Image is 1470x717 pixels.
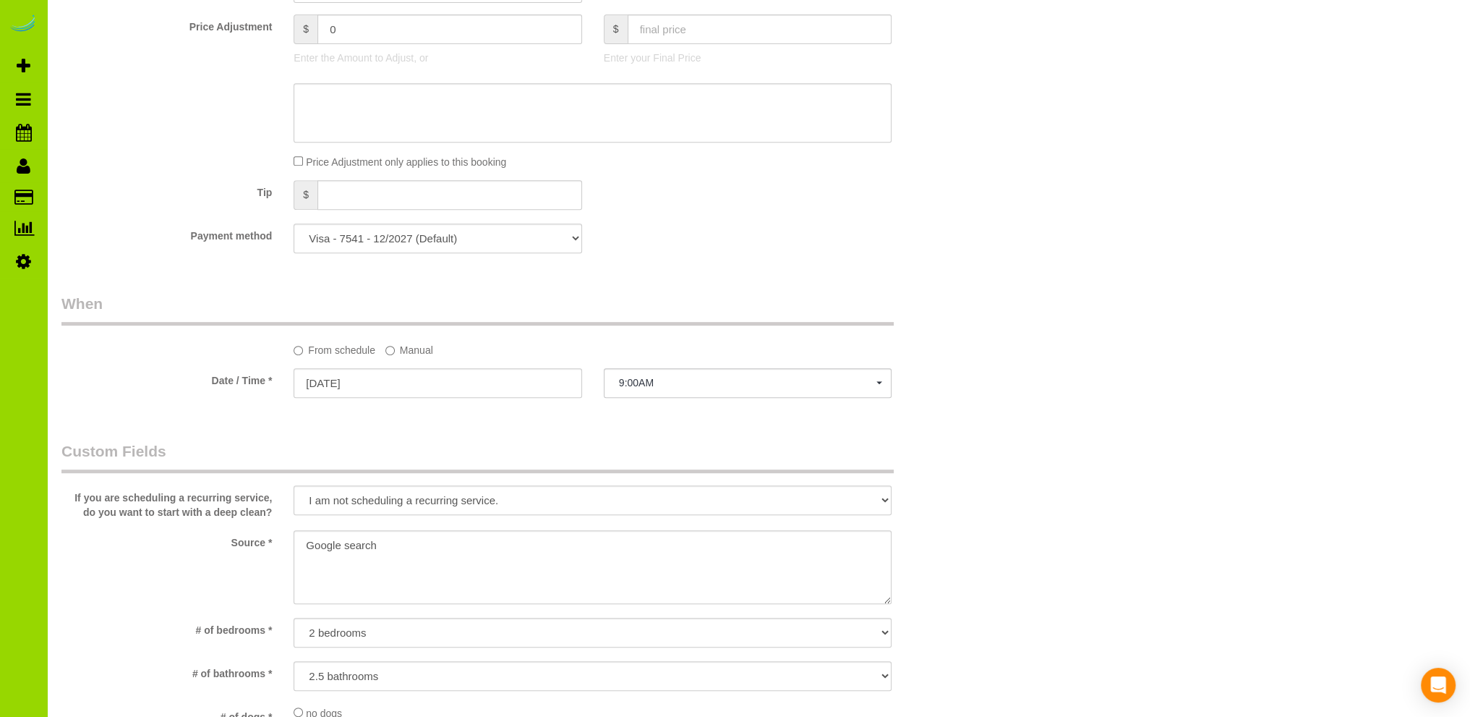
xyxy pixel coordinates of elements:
[51,180,283,200] label: Tip
[604,368,892,398] button: 9:00AM
[61,293,894,326] legend: When
[385,346,395,355] input: Manual
[9,14,38,35] img: Automaid Logo
[51,14,283,34] label: Price Adjustment
[51,224,283,243] label: Payment method
[604,14,628,44] span: $
[294,51,581,65] p: Enter the Amount to Adjust, or
[51,485,283,519] label: If you are scheduling a recurring service, do you want to start with a deep clean?
[294,14,317,44] span: $
[306,156,506,168] span: Price Adjustment only applies to this booking
[294,368,581,398] input: MM/DD/YYYY
[51,530,283,550] label: Source *
[385,338,433,357] label: Manual
[51,661,283,681] label: # of bathrooms *
[619,377,876,389] span: 9:00AM
[294,180,317,210] span: $
[604,51,892,65] p: Enter your Final Price
[294,346,303,355] input: From schedule
[51,618,283,637] label: # of bedrooms *
[51,368,283,388] label: Date / Time *
[628,14,892,44] input: final price
[294,338,375,357] label: From schedule
[61,441,894,473] legend: Custom Fields
[1421,668,1456,703] div: Open Intercom Messenger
